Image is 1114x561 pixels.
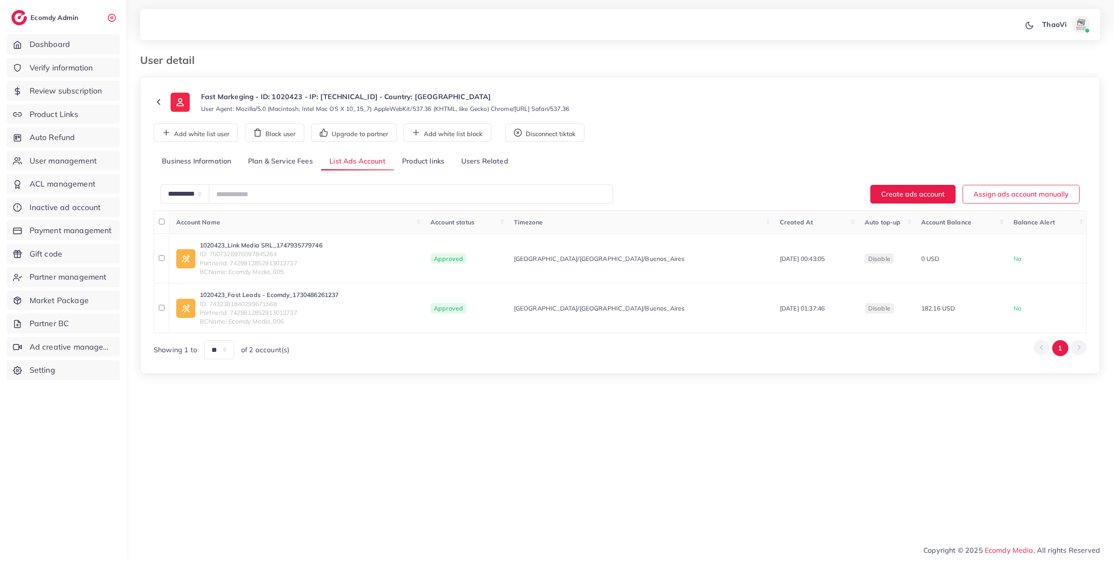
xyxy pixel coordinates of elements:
span: Partner management [30,271,107,283]
a: Partner management [7,267,120,287]
span: No [1013,255,1021,263]
span: BCName: Ecomdy Media_006 [200,317,339,326]
span: [GEOGRAPHIC_DATA]/[GEOGRAPHIC_DATA]/Buenos_Aires [514,304,685,313]
small: User Agent: Mozilla/5.0 (Macintosh; Intel Mac OS X 10_15_7) AppleWebKit/537.36 (KHTML, like Gecko... [201,104,569,113]
button: Upgrade to partner [311,124,397,142]
span: ACL management [30,178,95,190]
a: Market Package [7,291,120,311]
span: of 2 account(s) [241,345,289,355]
button: Block user [245,124,304,142]
span: Account status [430,218,474,226]
span: Auto Refund [30,132,75,143]
button: Add white list block [403,124,491,142]
a: Product links [394,152,453,171]
a: Users Related [453,152,516,171]
span: Verify information [30,62,93,73]
a: Dashboard [7,34,120,54]
span: Payment management [30,225,112,236]
span: PartnerId: 7429812852913012737 [200,308,339,317]
button: Assign ads account manually [963,185,1080,204]
span: 0 USD [921,255,940,263]
a: Business Information [154,152,240,171]
span: Created At [780,218,813,226]
img: avatar [1072,16,1090,33]
span: Showing 1 to [154,345,197,355]
img: ic-user-info.36bf1079.svg [171,93,190,112]
span: disable [868,255,890,263]
span: Ad creative management [30,341,113,353]
span: [GEOGRAPHIC_DATA]/[GEOGRAPHIC_DATA]/Buenos_Aires [514,254,685,263]
img: ic-ad-info.7fc67b75.svg [176,249,195,268]
span: Setting [30,364,55,376]
span: Inactive ad account [30,202,101,213]
span: BCName: Ecomdy Media_005 [200,267,322,276]
span: [DATE] 00:43:05 [780,255,825,263]
span: 182.16 USD [921,304,955,312]
span: Account Name [176,218,220,226]
a: logoEcomdy Admin [11,10,81,25]
img: logo [11,10,27,25]
span: Approved [430,303,466,314]
span: User management [30,155,97,167]
span: Dashboard [30,39,70,50]
ul: Pagination [1033,340,1087,356]
span: Review subscription [30,85,102,97]
span: PartnerId: 7429812852913012737 [200,259,322,267]
a: Verify information [7,58,120,78]
a: Gift code [7,244,120,264]
a: Review subscription [7,81,120,101]
span: Partner BC [30,318,69,329]
span: ID: 7507326976097845264 [200,250,322,258]
a: 1020423_Fast Leads - Ecomdy_1730486261237 [200,291,339,299]
button: Add white list user [154,124,238,142]
span: No [1013,304,1021,312]
a: List Ads Account [321,152,394,171]
span: ID: 7432381840299671568 [200,300,339,308]
a: Ecomdy Media [985,546,1033,554]
span: Account Balance [921,218,971,226]
span: Product Links [30,109,78,120]
span: , All rights Reserved [1033,545,1100,555]
h3: User detail [140,54,201,67]
a: 1020423_Link Media SRL_1747935779746 [200,241,322,250]
span: Balance Alert [1013,218,1055,226]
a: Inactive ad account [7,197,120,217]
p: Fast Markeging - ID: 1020423 - IP: [TECHNICAL_ID] - Country: [GEOGRAPHIC_DATA] [201,91,569,102]
span: Market Package [30,295,89,306]
h2: Ecomdy Admin [30,13,81,22]
span: Timezone [514,218,543,226]
a: Product Links [7,104,120,124]
img: ic-ad-info.7fc67b75.svg [176,299,195,318]
span: [DATE] 01:37:46 [780,304,825,312]
button: Create ads account [870,185,956,204]
span: Auto top-up [865,218,901,226]
a: ACL management [7,174,120,194]
span: Approved [430,254,466,264]
a: Auto Refund [7,127,120,147]
a: Payment management [7,220,120,240]
button: Disconnect tiktok [505,124,584,142]
p: ThaoVi [1042,19,1067,30]
span: Gift code [30,248,62,260]
span: Copyright © 2025 [923,545,1100,555]
span: disable [868,304,890,312]
button: Go to page 1 [1052,340,1068,356]
a: Ad creative management [7,337,120,357]
a: Plan & Service Fees [240,152,321,171]
a: ThaoViavatar [1037,16,1093,33]
a: Setting [7,360,120,380]
a: User management [7,151,120,171]
a: Partner BC [7,314,120,334]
